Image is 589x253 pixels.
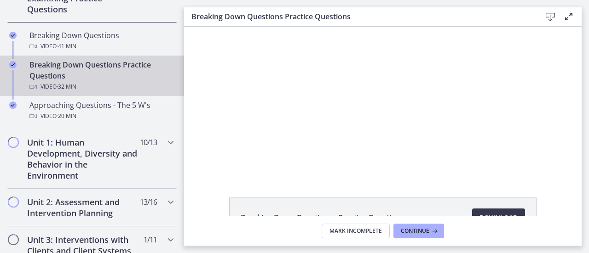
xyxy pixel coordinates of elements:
[27,137,139,181] h2: Unit 1: Human Development, Diversity and Behavior in the Environment
[393,224,444,238] button: Continue
[27,197,139,219] h2: Unit 2: Assessment and Intervention Planning
[57,81,76,92] span: · 32 min
[329,227,382,235] span: Mark Incomplete
[144,234,157,245] span: 1 / 11
[57,111,76,122] span: · 20 min
[140,197,157,208] span: 13 / 16
[29,30,173,52] div: Breaking Down Questions
[472,208,525,227] a: Download
[29,41,173,52] div: Video
[9,101,17,109] i: Completed
[479,212,518,223] span: Download
[9,61,17,68] i: Completed
[29,100,173,122] div: Approaching Questions - The 5 W's
[29,59,173,92] div: Breaking Down Questions Practice Questions
[29,81,173,92] div: Video
[401,227,429,235] span: Continue
[57,41,76,52] span: · 41 min
[9,32,17,39] i: Completed
[241,212,404,223] span: Breaking Down Questions - Practice Questions
[140,137,157,148] span: 10 / 13
[29,111,173,122] div: Video
[191,11,526,22] h3: Breaking Down Questions Practice Questions
[184,27,582,176] iframe: Video Lesson
[322,224,390,238] button: Mark Incomplete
